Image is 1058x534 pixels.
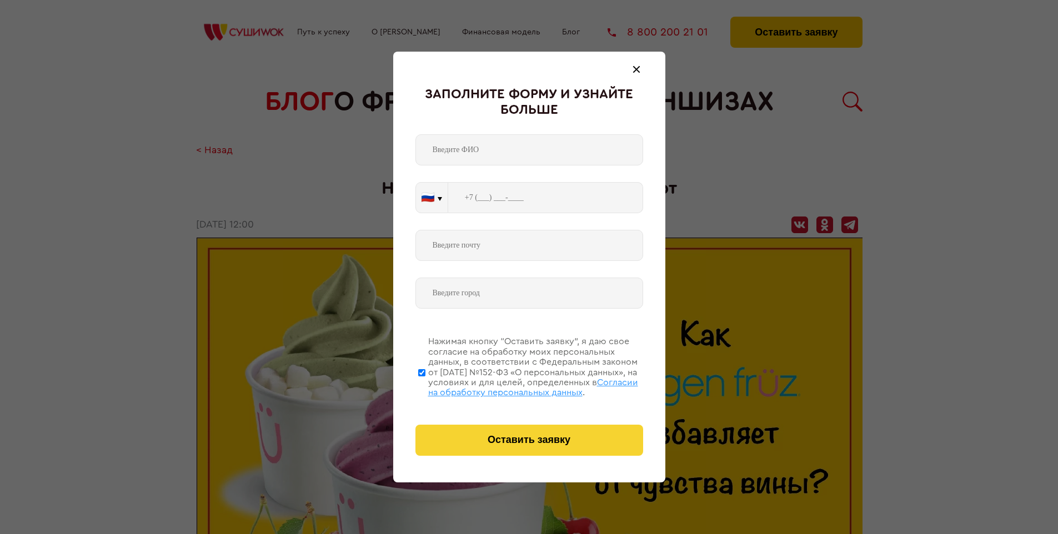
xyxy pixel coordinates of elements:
[448,182,643,213] input: +7 (___) ___-____
[415,230,643,261] input: Введите почту
[415,278,643,309] input: Введите город
[428,378,638,397] span: Согласии на обработку персональных данных
[415,425,643,456] button: Оставить заявку
[415,134,643,165] input: Введите ФИО
[428,336,643,397] div: Нажимая кнопку “Оставить заявку”, я даю свое согласие на обработку моих персональных данных, в со...
[416,183,448,213] button: 🇷🇺
[415,87,643,118] div: Заполните форму и узнайте больше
